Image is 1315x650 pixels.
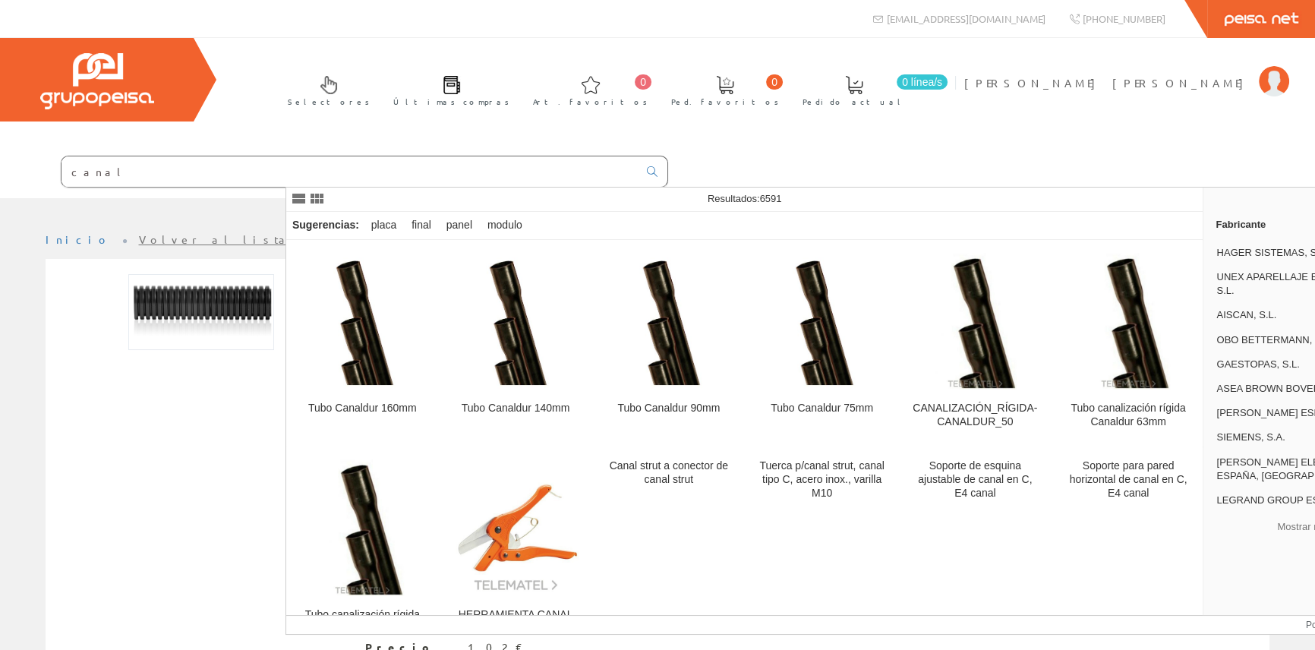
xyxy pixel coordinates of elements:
a: Volver al listado de productos [139,232,439,246]
span: [PERSON_NAME] [PERSON_NAME] [964,75,1251,90]
div: HERRAMIENTA CANAL RANURADA CORTE CANAL [452,608,580,649]
div: placa [365,212,402,239]
img: Tubo canalización rígida Canaldur 40mm [320,459,404,596]
span: Resultados: [708,193,782,204]
span: 6591 [760,193,782,204]
img: CANALIZACIÓN_RÍGIDA-CANALDUR_50 [933,253,1017,390]
span: Art. favoritos [533,94,648,109]
a: Tubo Canaldur 90mm Tubo Canaldur 90mm [592,241,745,446]
div: Tubo Canaldur 140mm [452,402,580,415]
input: Buscar ... [61,156,638,187]
div: panel [440,212,478,239]
span: Pedido actual [803,94,906,109]
div: CANALIZACIÓN_RÍGIDA-CANALDUR_50 [911,402,1039,429]
a: Tubo Canaldur 140mm Tubo Canaldur 140mm [440,241,592,446]
a: Últimas compras [378,63,517,115]
a: CANALIZACIÓN_RÍGIDA-CANALDUR_50 CANALIZACIÓN_RÍGIDA-CANALDUR_50 [899,241,1052,446]
div: Soporte de esquina ajustable de canal en C, E4 canal [911,459,1039,500]
div: Tubo canalización rígida Canaldur 40mm [298,608,427,636]
a: Tubo Canaldur 75mm Tubo Canaldur 75mm [746,241,898,446]
img: Tubo Canaldur 75mm [771,253,872,390]
div: Tubo Canaldur 90mm [604,402,733,415]
img: Tubo canalización rígida Canaldur 63mm [1086,253,1170,390]
span: Últimas compras [393,94,509,109]
img: Foto artículo Tubo Corrugado C-32mm Aiscan (192x99.857142857143) [128,274,274,350]
img: Tubo Canaldur 140mm [465,253,566,390]
a: [PERSON_NAME] [PERSON_NAME] [964,63,1289,77]
a: Tubo canalización rígida Canaldur 63mm Tubo canalización rígida Canaldur 63mm [1052,241,1205,446]
span: Selectores [288,94,370,109]
span: 0 línea/s [897,74,948,90]
a: Tubo Canaldur 160mm Tubo Canaldur 160mm [286,241,439,446]
img: HERRAMIENTA CANAL RANURADA CORTE CANAL [452,464,580,592]
span: Ped. favoritos [671,94,779,109]
div: Canal strut a conector de canal strut [604,459,733,487]
div: Tubo canalización rígida Canaldur 63mm [1064,402,1193,429]
a: Selectores [273,63,377,115]
span: [PHONE_NUMBER] [1083,12,1165,25]
div: Soporte para pared horizontal de canal en C, E4 canal [1064,459,1193,500]
img: Tubo Canaldur 90mm [619,253,719,390]
div: Tubo Canaldur 160mm [298,402,427,415]
img: Tubo Canaldur 160mm [312,253,412,390]
span: 0 [635,74,651,90]
div: Sugerencias: [286,215,362,236]
a: Inicio [46,232,110,246]
div: Tubo Canaldur 75mm [758,402,886,415]
span: [EMAIL_ADDRESS][DOMAIN_NAME] [887,12,1045,25]
span: 0 [766,74,783,90]
img: Grupo Peisa [40,53,154,109]
div: modulo [481,212,528,239]
div: Tuerca p/canal strut, canal tipo C, acero inox., varilla M10 [758,459,886,500]
div: final [405,212,437,239]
